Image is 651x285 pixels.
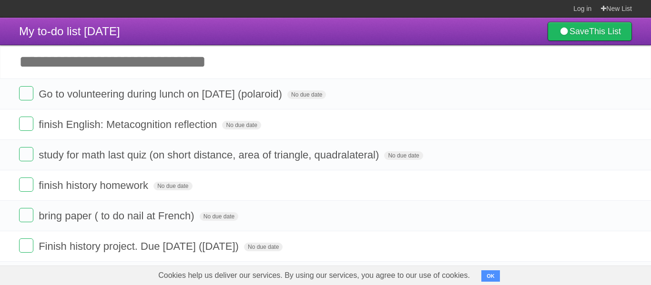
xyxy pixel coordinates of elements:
label: Done [19,238,33,253]
span: study for math last quiz (on short distance, area of triangle, quadralateral) [39,149,381,161]
label: Done [19,208,33,222]
label: Done [19,86,33,100]
a: SaveThis List [548,22,632,41]
b: This List [589,27,621,36]
span: Cookies help us deliver our services. By using our services, you agree to our use of cookies. [149,266,479,285]
span: No due date [287,90,326,99]
span: No due date [384,151,423,160]
span: No due date [153,182,192,190]
span: Finish history project. Due [DATE] ([DATE]) [39,240,241,252]
span: bring paper ( to do nail at French) [39,210,197,222]
span: My to-do list [DATE] [19,25,120,38]
span: finish English: Metacognition reflection [39,118,219,130]
label: Done [19,177,33,192]
span: No due date [244,243,283,251]
span: No due date [222,121,261,129]
span: Go to volunteering during lunch on [DATE] (polaroid) [39,88,285,100]
button: OK [481,270,500,282]
label: Done [19,117,33,131]
label: Done [19,147,33,161]
span: No due date [200,212,238,221]
span: finish history homework [39,179,151,191]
